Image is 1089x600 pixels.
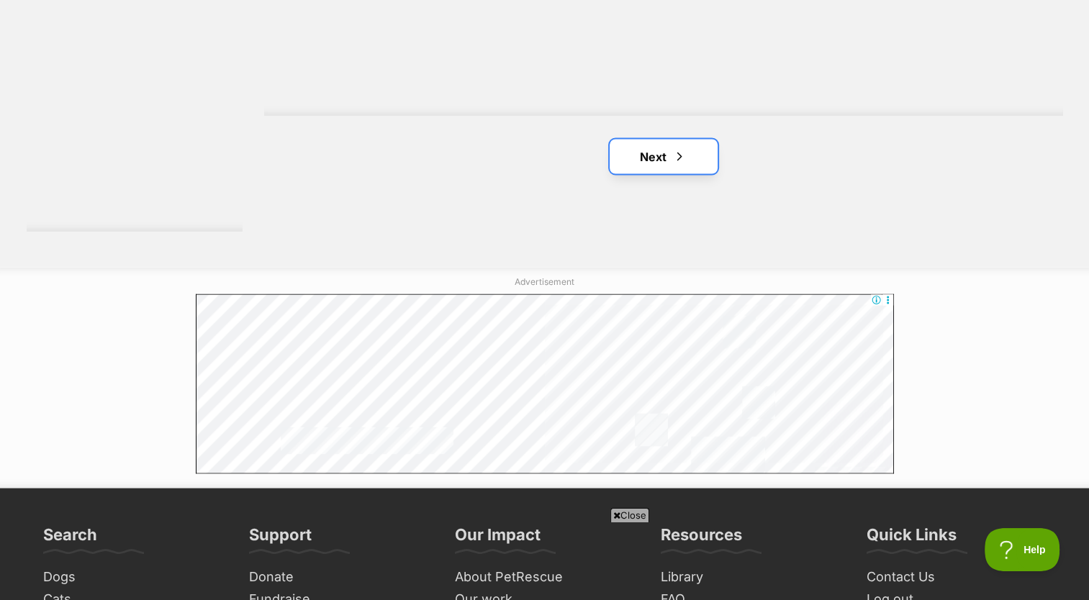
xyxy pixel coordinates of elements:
span: Close [610,508,649,522]
a: Dogs [37,566,229,588]
a: Contact Us [861,566,1052,588]
nav: Pagination [264,140,1063,174]
a: Next page [610,140,718,174]
h3: Quick Links [867,524,957,553]
iframe: Advertisement [283,528,807,593]
h3: Support [249,524,312,553]
h3: Search [43,524,97,553]
iframe: Advertisement [196,294,894,474]
iframe: Help Scout Beacon - Open [985,528,1060,571]
a: Donate [243,566,435,588]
